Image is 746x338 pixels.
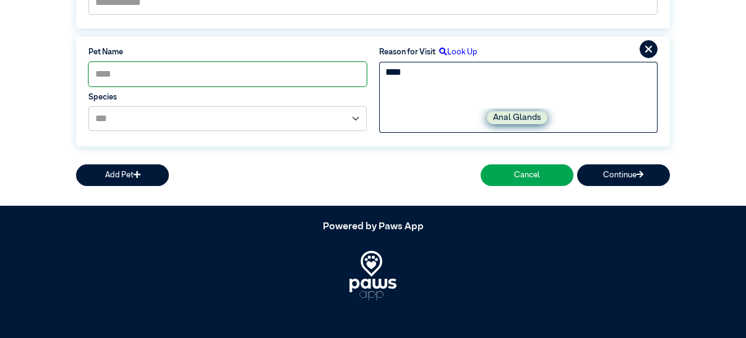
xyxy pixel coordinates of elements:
h5: Powered by Paws App [76,221,670,233]
img: PawsApp [349,251,397,300]
label: Reason for Visit [379,46,435,58]
label: Species [88,91,367,103]
label: Pet Name [88,46,367,58]
button: Add Pet [76,164,169,186]
label: Look Up [435,46,478,58]
label: Anal Glands [487,111,547,124]
button: Continue [577,164,670,186]
button: Cancel [481,164,573,186]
